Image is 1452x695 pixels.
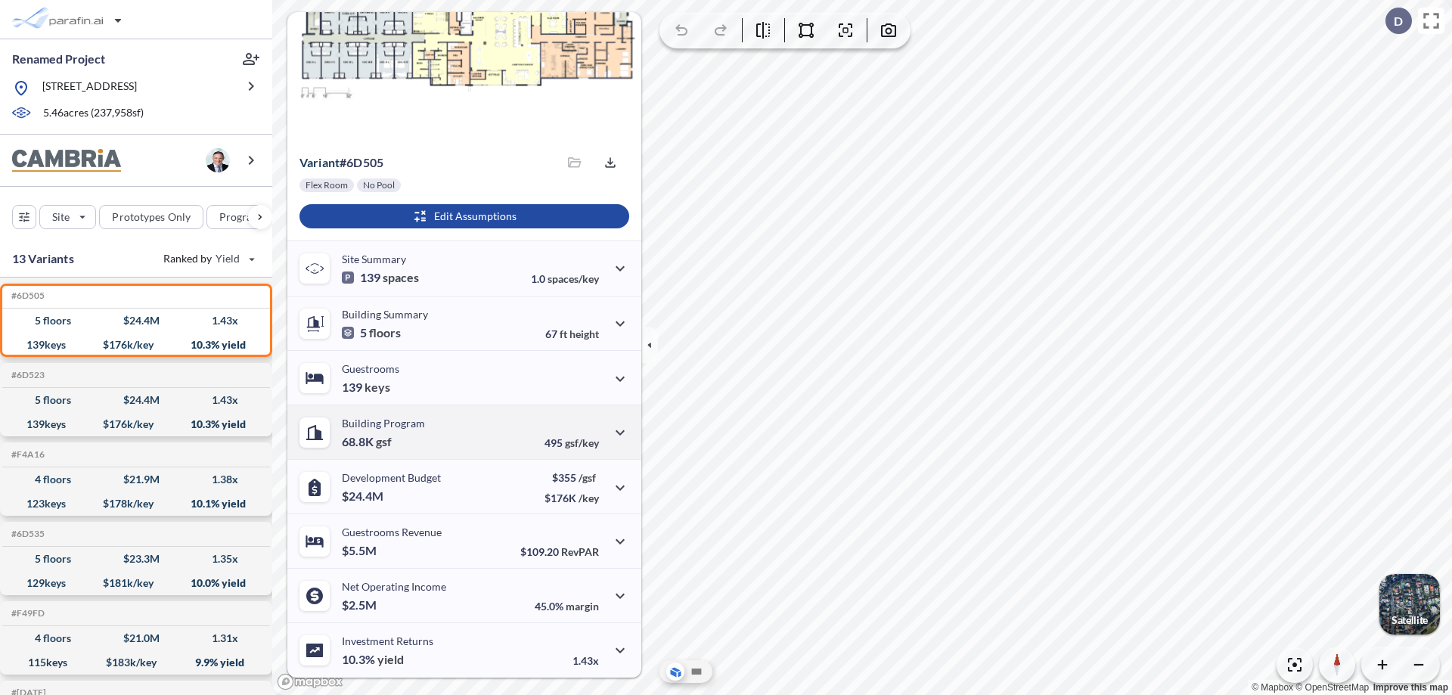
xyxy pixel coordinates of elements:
[434,209,517,224] p: Edit Assumptions
[151,247,265,271] button: Ranked by Yield
[342,253,406,265] p: Site Summary
[342,417,425,430] p: Building Program
[1379,574,1440,634] button: Switcher ImageSatellite
[535,600,599,613] p: 45.0%
[1373,682,1448,693] a: Improve this map
[1252,682,1293,693] a: Mapbox
[342,308,428,321] p: Building Summary
[1391,614,1428,626] p: Satellite
[12,250,74,268] p: 13 Variants
[531,272,599,285] p: 1.0
[572,654,599,667] p: 1.43x
[1295,682,1369,693] a: OpenStreetMap
[342,652,404,667] p: 10.3%
[342,580,446,593] p: Net Operating Income
[206,148,230,172] img: user logo
[365,380,390,395] span: keys
[377,652,404,667] span: yield
[8,608,45,619] h5: Click to copy the code
[12,51,105,67] p: Renamed Project
[8,370,45,380] h5: Click to copy the code
[687,662,706,681] button: Site Plan
[369,325,401,340] span: floors
[383,270,419,285] span: spaces
[569,327,599,340] span: height
[560,327,567,340] span: ft
[544,471,599,484] p: $355
[565,436,599,449] span: gsf/key
[579,492,599,504] span: /key
[299,204,629,228] button: Edit Assumptions
[544,436,599,449] p: 495
[544,492,599,504] p: $176K
[112,209,191,225] p: Prototypes Only
[1394,14,1403,28] p: D
[1379,574,1440,634] img: Switcher Image
[342,362,399,375] p: Guestrooms
[342,597,379,613] p: $2.5M
[342,543,379,558] p: $5.5M
[363,179,395,191] p: No Pool
[342,526,442,538] p: Guestrooms Revenue
[342,270,419,285] p: 139
[520,545,599,558] p: $109.20
[216,251,240,266] span: Yield
[666,662,684,681] button: Aerial View
[8,290,45,301] h5: Click to copy the code
[545,327,599,340] p: 67
[219,209,262,225] p: Program
[42,79,137,98] p: [STREET_ADDRESS]
[548,272,599,285] span: spaces/key
[342,325,401,340] p: 5
[342,434,392,449] p: 68.8K
[306,179,348,191] p: Flex Room
[342,489,386,504] p: $24.4M
[12,149,121,172] img: BrandImage
[342,471,441,484] p: Development Budget
[8,449,45,460] h5: Click to copy the code
[342,634,433,647] p: Investment Returns
[342,380,390,395] p: 139
[561,545,599,558] span: RevPAR
[39,205,96,229] button: Site
[206,205,288,229] button: Program
[376,434,392,449] span: gsf
[43,105,144,122] p: 5.46 acres ( 237,958 sf)
[8,529,45,539] h5: Click to copy the code
[579,471,596,484] span: /gsf
[99,205,203,229] button: Prototypes Only
[299,155,340,169] span: Variant
[52,209,70,225] p: Site
[299,155,383,170] p: # 6d505
[277,673,343,690] a: Mapbox homepage
[566,600,599,613] span: margin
